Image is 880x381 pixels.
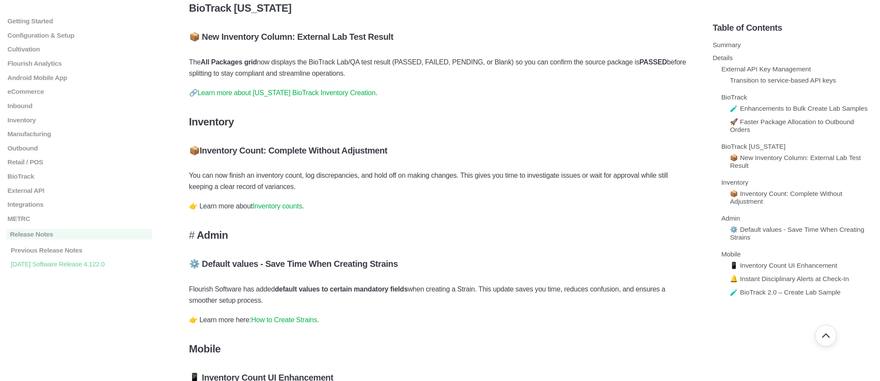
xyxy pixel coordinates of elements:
[6,260,152,268] a: [DATE] Software Release 4.122.0
[6,187,152,194] a: External API
[730,226,864,241] a: ⚙️ Default values - Save Time When Creating Strains
[712,23,874,33] h5: Table of Contents
[189,116,691,128] h4: Inventory
[189,284,691,306] p: Flourish Software has added when creating a Strain. This update saves you time, reduces confusion...
[721,65,811,73] a: External API Key Management
[189,146,200,155] strong: 📦
[6,130,152,138] a: Manufacturing
[189,343,691,355] h4: Mobile
[197,89,375,96] a: Learn more about [US_STATE] BioTrack Inventory Creation
[189,145,691,156] h5: Inventory Count: Complete Without Adjustment
[730,262,837,269] a: 📱 Inventory Count UI Enhancement
[6,60,152,67] a: Flourish Analytics
[6,201,152,208] a: Integrations
[6,17,152,25] a: Getting Started
[6,88,152,95] a: eCommerce
[201,58,257,66] strong: All Packages grid
[730,154,861,169] a: 📦 New Inventory Column: External Lab Test Result
[189,259,691,269] h5: ⚙️ Default values - Save Time When Creating Strains
[253,202,302,210] a: Inventory counts
[6,32,152,39] a: Configuration & Setup
[721,179,748,186] a: Inventory
[721,250,741,258] a: Mobile
[712,9,874,368] section: Table of Contents
[712,41,741,48] a: Summary
[730,288,841,296] a: 🧪 BioTrack 2.0 – Create Lab Sample
[6,215,152,222] a: METRC
[730,275,849,282] a: 🔔 Instant Disciplinary Alerts at Check-In
[730,118,854,133] a: 🚀 Faster Package Allocation to Outbound Orders
[275,285,408,293] strong: default values to certain mandatory fields
[251,316,317,323] a: How to Create Strains
[639,58,667,66] strong: PASSED
[721,143,785,150] a: BioTrack [US_STATE]
[189,2,691,14] h4: BioTrack [US_STATE]
[10,260,152,268] p: [DATE] Software Release 4.122.0
[6,247,152,254] a: Previous Release Notes
[189,229,691,241] h4: Admin
[712,54,732,61] a: Details
[6,74,152,81] a: Android Mobile App
[189,32,691,42] h5: 📦 New Inventory Column: External Lab Test Result
[730,105,867,112] a: 🧪 Enhancements to Bulk Create Lab Samples
[10,247,152,254] p: Previous Release Notes
[6,45,152,53] a: Cultivation
[6,102,152,109] a: Inbound
[730,77,836,84] a: Transition to service-based API keys
[189,201,691,212] p: 👉 Learn more about .
[6,158,152,166] a: Retail / POS
[730,190,842,205] a: 📦 Inventory Count: Complete Without Adjustment
[6,116,152,124] a: Inventory
[189,57,691,79] p: The now displays the BioTrack Lab/QA test result (PASSED, FAILED, PENDING, or Blank) so you can c...
[721,215,740,222] a: Admin
[189,170,691,192] p: You can now finish an inventory count, log discrepancies, and hold off on making changes. This gi...
[815,325,837,346] button: Go back to top of document
[6,144,152,152] a: Outbound
[721,93,747,101] a: BioTrack
[189,87,691,99] p: 🔗 .
[189,314,691,326] p: 👉 Learn more here: .
[6,229,152,240] a: Release Notes
[6,173,152,180] a: BioTrack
